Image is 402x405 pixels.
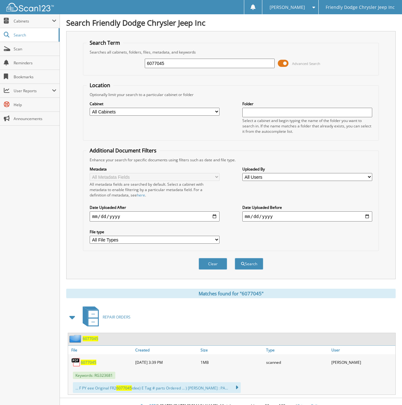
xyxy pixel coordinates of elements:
span: Scan [14,46,56,52]
a: 6077045 [81,360,96,365]
input: start [90,211,220,222]
img: scan123-logo-white.svg [6,3,54,11]
span: Announcements [14,116,56,121]
a: 6077045 [83,336,98,341]
legend: Location [86,82,113,89]
span: User Reports [14,88,52,93]
a: Type [265,346,330,354]
div: ... F PY eee Original FR2 idee) E Tag # parts Ordered ... ) [PERSON_NAME] : PA... [73,382,241,393]
legend: Additional Document Filters [86,147,160,154]
input: end [242,211,372,222]
label: Date Uploaded After [90,205,220,210]
label: Date Uploaded Before [242,205,372,210]
div: 1MB [199,356,265,369]
a: Created [134,346,199,354]
span: Advanced Search [292,61,320,66]
span: Friendly Dodge Chrysler Jeep Inc [326,5,395,9]
span: Help [14,102,56,107]
span: [PERSON_NAME] [270,5,305,9]
img: folder2.png [69,335,83,343]
label: File type [90,229,220,235]
div: Searches all cabinets, folders, files, metadata, and keywords [86,49,375,55]
div: Matches found for "6077045" [66,289,396,298]
div: scanned [265,356,330,369]
span: Cabinets [14,18,52,24]
span: 6077045 [116,385,132,391]
a: here [137,192,145,198]
label: Folder [242,101,372,106]
div: [PERSON_NAME] [330,356,395,369]
label: Metadata [90,166,220,172]
div: All metadata fields are searched by default. Select a cabinet with metadata to enable filtering b... [90,182,220,198]
a: User [330,346,395,354]
span: Search [14,32,55,38]
label: Uploaded By [242,166,372,172]
button: Clear [199,258,227,270]
div: [DATE] 3:39 PM [134,356,199,369]
span: REPAIR ORDERS [103,314,131,320]
img: PDF.png [71,357,81,367]
span: Keywords: RG323681 [73,372,115,379]
div: Select a cabinet and begin typing the name of the folder you want to search in. If the name match... [242,118,372,134]
span: Bookmarks [14,74,56,80]
legend: Search Term [86,39,123,46]
a: Size [199,346,265,354]
h1: Search Friendly Dodge Chrysler Jeep Inc [66,17,396,28]
div: Optionally limit your search to a particular cabinet or folder [86,92,375,97]
div: Enhance your search for specific documents using filters such as date and file type. [86,157,375,163]
a: File [68,346,134,354]
a: REPAIR ORDERS [79,305,131,330]
span: Reminders [14,60,56,66]
label: Cabinet [90,101,220,106]
button: Search [235,258,263,270]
